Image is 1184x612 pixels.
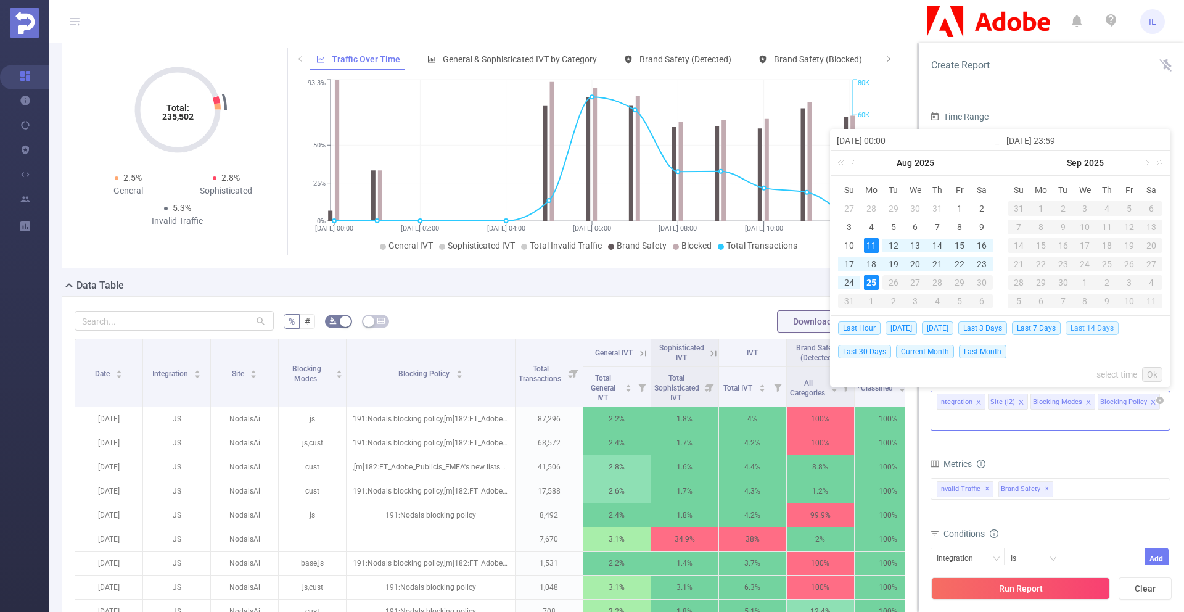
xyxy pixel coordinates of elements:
[971,273,993,292] td: August 30, 2025
[882,294,905,308] div: 2
[173,203,191,213] span: 5.3%
[565,339,583,407] i: Filter menu
[926,294,948,308] div: 4
[860,292,882,310] td: September 1, 2025
[1140,184,1162,196] span: Sa
[926,218,948,236] td: August 7, 2025
[747,349,758,357] span: IVT
[308,80,326,88] tspan: 93.3%
[959,345,1006,358] span: Last Month
[1074,220,1096,234] div: 10
[681,241,712,250] span: Blocked
[1030,201,1052,216] div: 1
[1008,201,1030,216] div: 31
[1145,548,1169,569] button: Add
[864,275,879,290] div: 25
[971,294,993,308] div: 6
[1030,218,1052,236] td: September 8, 2025
[1008,181,1030,199] th: Sun
[178,184,276,197] div: Sophisticated
[1008,255,1030,273] td: September 21, 2025
[401,225,439,233] tspan: [DATE] 02:00
[1140,275,1162,290] div: 4
[1030,238,1052,253] div: 15
[1140,294,1162,308] div: 11
[908,238,923,253] div: 13
[838,273,860,292] td: August 24, 2025
[1096,273,1118,292] td: October 2, 2025
[838,255,860,273] td: August 17, 2025
[1096,294,1118,308] div: 9
[1030,257,1052,271] div: 22
[1118,184,1140,196] span: Fr
[1096,220,1118,234] div: 11
[974,238,989,253] div: 16
[896,345,954,358] span: Current Month
[1074,218,1096,236] td: September 10, 2025
[1118,257,1140,271] div: 26
[1008,236,1030,255] td: September 14, 2025
[1006,133,1164,148] input: End date
[985,482,990,497] span: ✕
[1052,292,1074,310] td: October 7, 2025
[882,236,905,255] td: August 12, 2025
[1118,201,1140,216] div: 5
[974,220,989,234] div: 9
[1141,151,1152,175] a: Next month (PageDown)
[1140,292,1162,310] td: October 11, 2025
[926,273,948,292] td: August 28, 2025
[1118,273,1140,292] td: October 3, 2025
[971,199,993,218] td: August 2, 2025
[297,55,304,62] i: icon: left
[1008,238,1030,253] div: 14
[948,294,971,308] div: 5
[1096,184,1118,196] span: Th
[860,294,882,308] div: 1
[922,321,953,335] span: [DATE]
[1074,255,1096,273] td: September 24, 2025
[448,241,515,250] span: Sophisticated IVT
[882,273,905,292] td: August 26, 2025
[1012,321,1061,335] span: Last 7 Days
[1074,238,1096,253] div: 17
[313,141,326,149] tspan: 50%
[1030,220,1052,234] div: 8
[842,238,857,253] div: 10
[905,218,927,236] td: August 6, 2025
[1118,220,1140,234] div: 12
[595,349,633,357] span: General IVT
[948,199,971,218] td: August 1, 2025
[1030,199,1052,218] td: September 1, 2025
[1052,294,1074,308] div: 7
[1150,399,1156,407] i: icon: close
[659,225,697,233] tspan: [DATE] 08:00
[317,217,326,225] tspan: 0%
[1050,555,1057,564] i: icon: down
[908,257,923,271] div: 20
[842,220,857,234] div: 3
[926,275,948,290] div: 28
[1118,181,1140,199] th: Fri
[1140,273,1162,292] td: October 4, 2025
[1008,220,1030,234] div: 7
[838,181,860,199] th: Sun
[1118,255,1140,273] td: September 26, 2025
[948,184,971,196] span: Fr
[1052,275,1074,290] div: 30
[952,220,967,234] div: 8
[837,133,994,148] input: Start date
[838,236,860,255] td: August 10, 2025
[905,275,927,290] div: 27
[886,257,901,271] div: 19
[10,8,39,38] img: Protected Media
[864,238,879,253] div: 11
[930,238,945,253] div: 14
[1030,275,1052,290] div: 29
[1074,184,1096,196] span: We
[1033,394,1082,410] div: Blocking Modes
[530,241,602,250] span: Total Invalid Traffic
[971,275,993,290] div: 30
[882,199,905,218] td: July 29, 2025
[250,368,257,372] i: icon: caret-up
[882,184,905,196] span: Tu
